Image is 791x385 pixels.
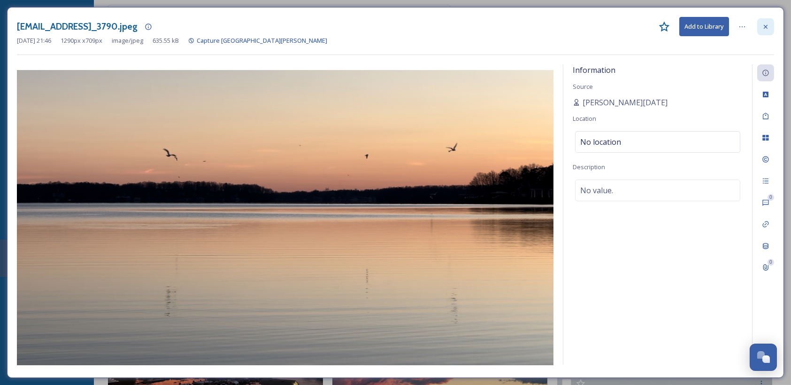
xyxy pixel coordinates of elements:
[573,82,593,91] span: Source
[573,114,596,123] span: Location
[153,36,179,45] span: 635.55 kB
[580,136,621,148] span: No location
[17,36,51,45] span: [DATE] 21:46
[17,20,138,33] h3: [EMAIL_ADDRESS]_3790.jpeg
[17,70,553,365] img: llnatal%40yahoo.com-IMG_3790.jpeg
[573,65,615,75] span: Information
[573,163,605,171] span: Description
[583,97,668,108] span: [PERSON_NAME][DATE]
[197,36,327,45] span: Capture [GEOGRAPHIC_DATA][PERSON_NAME]
[768,194,774,201] div: 0
[61,36,102,45] span: 1290 px x 709 px
[750,344,777,371] button: Open Chat
[112,36,143,45] span: image/jpeg
[679,17,729,36] button: Add to Library
[580,185,613,196] span: No value.
[768,259,774,266] div: 0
